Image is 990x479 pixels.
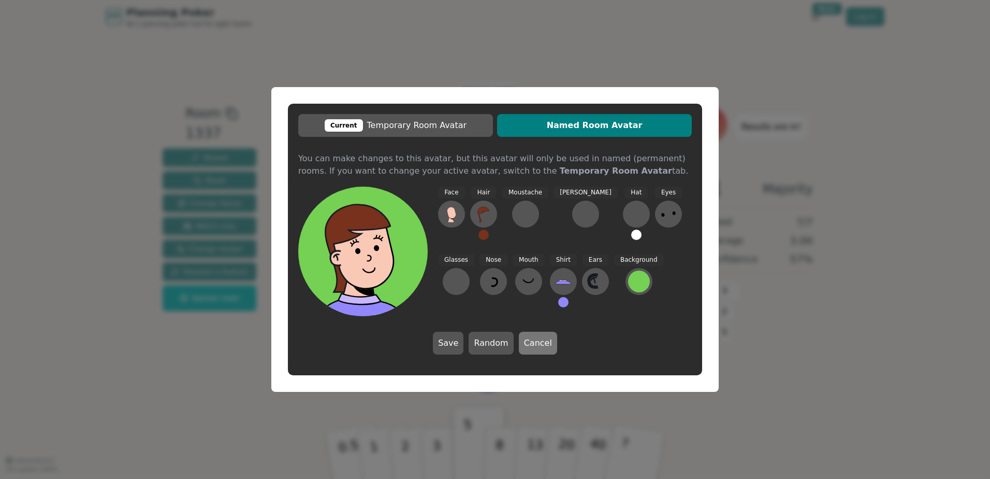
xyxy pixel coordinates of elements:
[433,332,463,355] button: Save
[438,187,464,199] span: Face
[479,254,507,266] span: Nose
[583,254,608,266] span: Ears
[624,187,648,199] span: Hat
[438,254,474,266] span: Glasses
[519,332,557,355] button: Cancel
[471,187,497,199] span: Hair
[513,254,545,266] span: Mouth
[303,119,488,132] span: Temporary Room Avatar
[502,187,548,199] span: Moustache
[497,114,692,137] button: Named Room Avatar
[554,187,618,199] span: [PERSON_NAME]
[469,332,513,355] button: Random
[614,254,664,266] span: Background
[560,166,672,176] b: Temporary Room Avatar
[550,254,577,266] span: Shirt
[298,152,692,161] div: You can make changes to this avatar, but this avatar will only be used in named (permanent) rooms...
[298,114,493,137] button: CurrentTemporary Room Avatar
[325,119,363,132] div: Current
[655,187,682,199] span: Eyes
[502,119,687,132] span: Named Room Avatar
